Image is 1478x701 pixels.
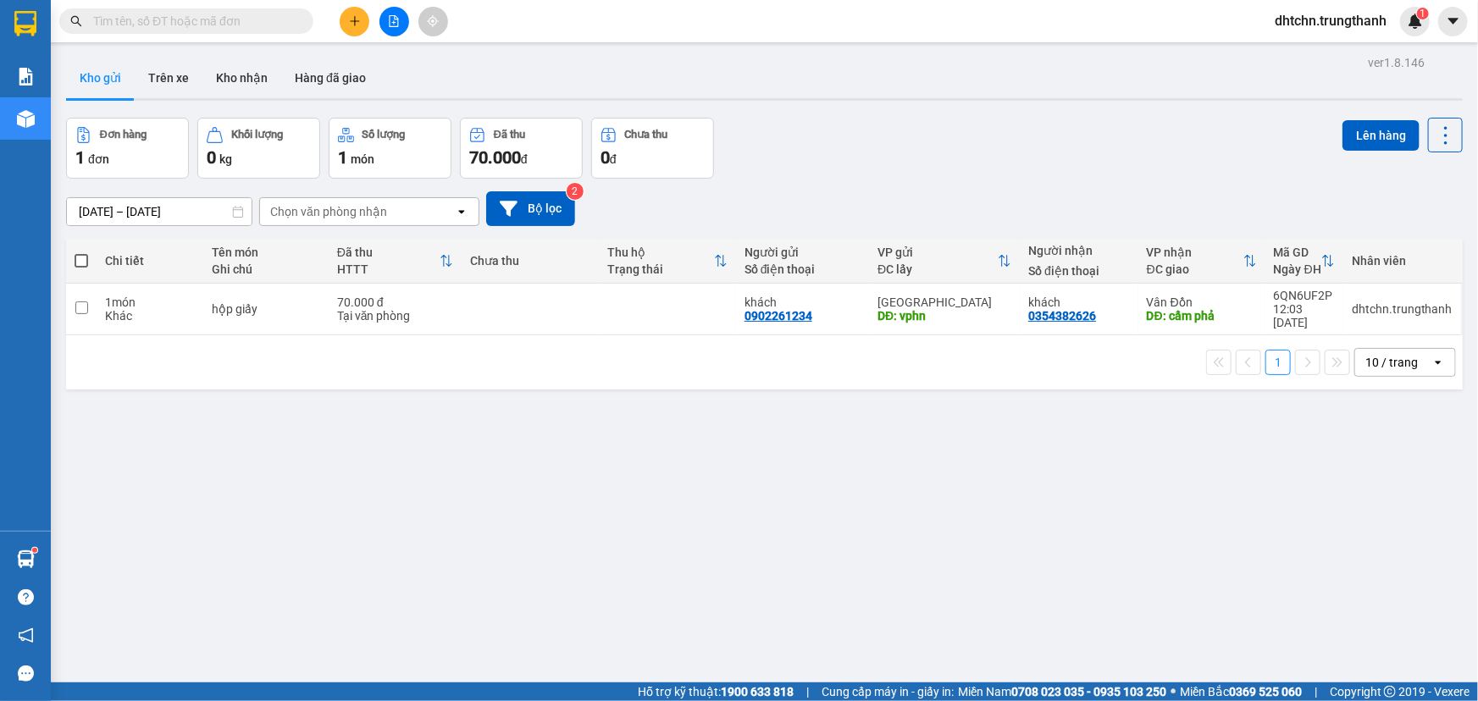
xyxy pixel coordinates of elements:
sup: 2 [567,183,584,200]
div: Người gửi [745,246,861,259]
div: 10 / trang [1365,354,1418,371]
div: Số điện thoại [1028,264,1130,278]
span: 0 [207,147,216,168]
span: Miền Bắc [1180,682,1302,701]
div: Đơn hàng [100,129,147,141]
button: aim [418,7,448,36]
div: Đã thu [337,246,440,259]
button: Chưa thu0đ [591,118,714,179]
th: Toggle SortBy [1138,239,1265,284]
div: 70.000 đ [337,295,453,309]
div: Trạng thái [607,262,714,276]
div: DĐ: vphn [877,309,1011,323]
div: Chọn văn phòng nhận [270,203,387,220]
button: Đơn hàng1đơn [66,118,189,179]
span: 70.000 [469,147,521,168]
span: đ [521,152,528,166]
span: 1 [338,147,347,168]
div: Mã GD [1274,246,1321,259]
span: món [351,152,374,166]
div: DĐ: cẩm phả [1147,309,1257,323]
div: Chưa thu [625,129,668,141]
div: Vân Đồn [1147,295,1257,309]
div: Thu hộ [607,246,714,259]
span: copyright [1384,686,1396,698]
div: ĐC lấy [877,262,998,276]
strong: 0369 525 060 [1229,685,1302,698]
th: Toggle SortBy [599,239,736,284]
sup: 1 [32,548,37,553]
img: solution-icon [17,68,35,86]
button: Số lượng1món [329,118,451,179]
div: Chi tiết [105,254,195,268]
svg: open [1431,356,1445,369]
input: Select a date range. [67,198,252,225]
button: caret-down [1438,7,1468,36]
button: 1 [1265,350,1291,375]
div: Ngày ĐH [1274,262,1321,276]
span: question-circle [18,589,34,605]
button: Hàng đã giao [281,58,379,98]
img: warehouse-icon [17,110,35,128]
span: caret-down [1446,14,1461,29]
div: Nhân viên [1352,254,1453,268]
span: đ [610,152,617,166]
img: warehouse-icon [17,550,35,568]
button: Kho nhận [202,58,281,98]
span: | [806,682,809,701]
sup: 1 [1417,8,1429,19]
div: ver 1.8.146 [1368,53,1425,72]
span: ⚪️ [1171,688,1176,695]
div: Đã thu [494,129,525,141]
button: Kho gửi [66,58,135,98]
span: Hỗ trợ kỹ thuật: [638,682,794,701]
div: Khối lượng [231,129,283,141]
div: HTTT [337,262,440,276]
button: Đã thu70.000đ [460,118,583,179]
button: Bộ lọc [486,191,575,226]
button: Trên xe [135,58,202,98]
div: Tại văn phòng [337,309,453,323]
span: kg [219,152,232,166]
div: Tên món [212,246,320,259]
svg: open [455,205,468,218]
div: khách [745,295,861,309]
div: khách [1028,295,1130,309]
strong: 1900 633 818 [721,685,794,698]
div: Số điện thoại [745,262,861,276]
span: 1 [75,147,85,168]
span: đơn [88,152,109,166]
div: dhtchn.trungthanh [1352,302,1453,316]
button: Khối lượng0kg [197,118,320,179]
div: 0902261234 [745,309,812,323]
button: plus [340,7,369,36]
div: Số lượng [363,129,406,141]
div: 6QN6UF2P [1274,289,1335,302]
button: Lên hàng [1342,120,1420,151]
span: message [18,665,34,682]
div: VP nhận [1147,246,1243,259]
span: aim [427,15,439,27]
div: Chưa thu [470,254,590,268]
th: Toggle SortBy [1265,239,1343,284]
th: Toggle SortBy [329,239,462,284]
span: dhtchn.trungthanh [1261,10,1400,31]
span: search [70,15,82,27]
div: hộp giấy [212,302,320,316]
img: icon-new-feature [1408,14,1423,29]
span: Cung cấp máy in - giấy in: [822,682,954,701]
div: 12:03 [DATE] [1274,302,1335,329]
div: VP gửi [877,246,998,259]
strong: 0708 023 035 - 0935 103 250 [1011,685,1166,698]
span: Miền Nam [958,682,1166,701]
div: Khác [105,309,195,323]
div: 0354382626 [1028,309,1096,323]
span: 0 [601,147,610,168]
span: plus [349,15,361,27]
span: | [1315,682,1317,701]
span: 1 [1420,8,1425,19]
span: file-add [388,15,400,27]
div: Người nhận [1028,244,1130,257]
div: ĐC giao [1147,262,1243,276]
input: Tìm tên, số ĐT hoặc mã đơn [93,12,293,30]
